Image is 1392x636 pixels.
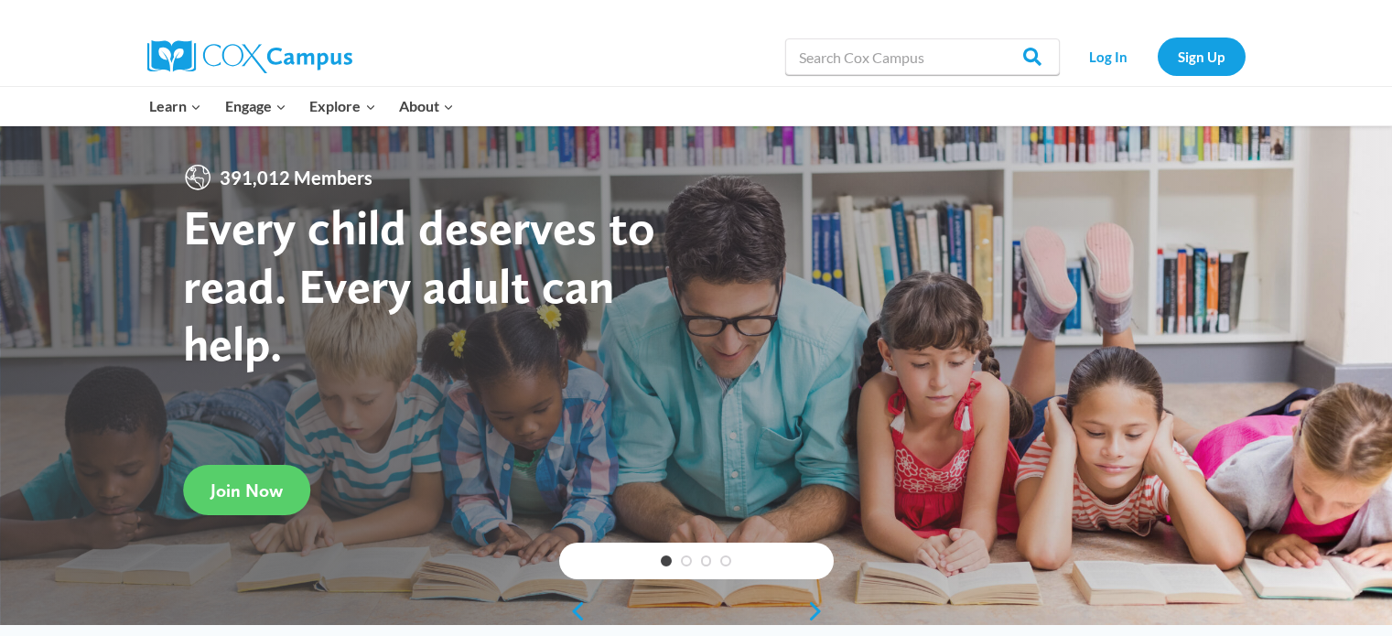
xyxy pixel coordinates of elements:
span: 391,012 Members [212,163,380,192]
a: next [806,600,834,622]
span: Join Now [210,480,283,501]
span: Learn [149,94,201,118]
strong: Every child deserves to read. Every adult can help. [183,198,655,372]
nav: Secondary Navigation [1069,38,1246,75]
span: Explore [309,94,375,118]
a: Sign Up [1158,38,1246,75]
a: 1 [661,555,672,566]
a: 2 [681,555,692,566]
a: previous [559,600,587,622]
a: Join Now [183,465,310,515]
a: Log In [1069,38,1149,75]
a: 4 [720,555,731,566]
nav: Primary Navigation [138,87,466,125]
span: About [399,94,454,118]
input: Search Cox Campus [785,38,1060,75]
div: content slider buttons [559,593,834,630]
a: 3 [701,555,712,566]
span: Engage [225,94,286,118]
img: Cox Campus [147,40,352,73]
